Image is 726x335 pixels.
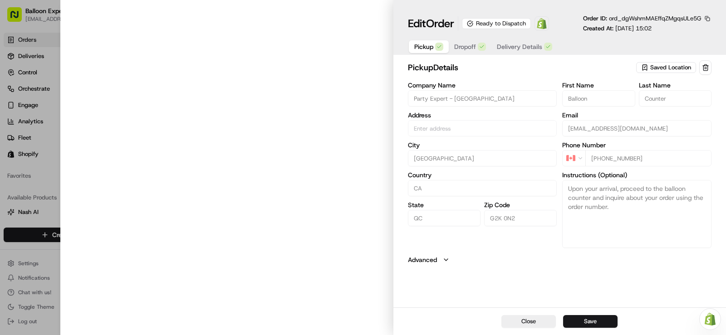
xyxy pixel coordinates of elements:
[408,255,437,264] label: Advanced
[536,18,547,29] img: Shopify
[650,63,691,72] span: Saved Location
[408,90,557,107] input: Enter company name
[585,150,711,166] input: Enter phone number
[408,112,557,118] label: Address
[462,18,531,29] div: Ready to Dispatch
[497,42,542,51] span: Delivery Details
[562,120,711,136] input: Enter email
[408,150,557,166] input: Enter city
[408,82,557,88] label: Company Name
[414,42,433,51] span: Pickup
[615,24,652,32] span: [DATE] 15:02
[484,202,557,208] label: Zip Code
[562,172,711,178] label: Instructions (Optional)
[563,315,618,328] button: Save
[562,142,711,148] label: Phone Number
[583,24,652,33] p: Created At:
[408,210,481,226] input: Enter state
[408,202,481,208] label: State
[639,90,711,107] input: Enter last name
[562,82,635,88] label: First Name
[562,112,711,118] label: Email
[583,15,701,23] p: Order ID:
[408,255,711,264] button: Advanced
[408,172,557,178] label: Country
[408,142,557,148] label: City
[562,90,635,107] input: Enter first name
[562,180,711,248] textarea: Upon your arrival, proceed to the balloon counter and inquire about your order using the order nu...
[639,82,711,88] label: Last Name
[408,180,557,196] input: Enter country
[609,15,701,22] span: ord_dgWshmMAEffqZMgqsULe5G
[501,315,556,328] button: Close
[454,42,476,51] span: Dropoff
[408,16,454,31] h1: Edit
[636,61,697,74] button: Saved Location
[535,16,549,31] a: Shopify
[408,120,557,136] input: 4825 Pierre-Bertrand Blvd, Suite 100, Québec City, QC G2K 0N2, CA
[426,16,454,31] span: Order
[408,61,634,74] h2: pickup Details
[484,210,557,226] input: Enter zip code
